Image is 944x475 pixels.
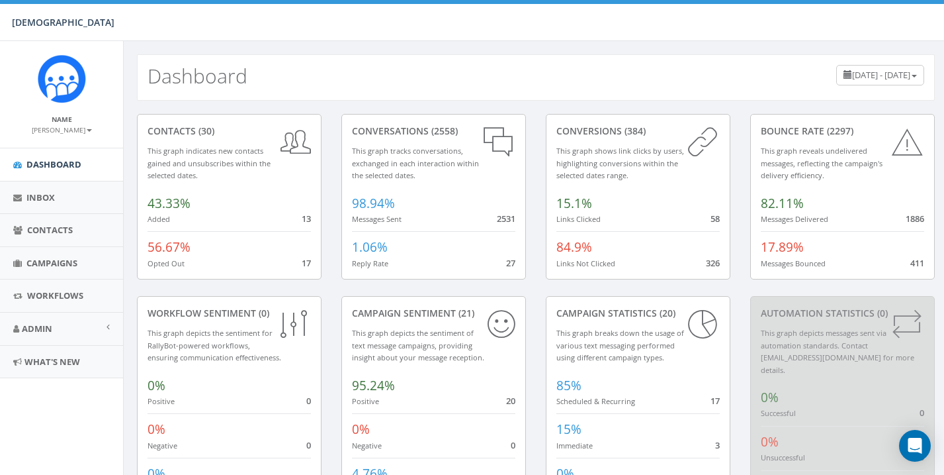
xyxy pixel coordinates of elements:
[12,16,114,28] span: [DEMOGRAPHIC_DATA]
[761,214,828,224] small: Messages Delivered
[352,214,402,224] small: Messages Sent
[875,307,888,319] span: (0)
[556,307,720,320] div: Campaign Statistics
[761,238,804,256] span: 17.89%
[556,125,720,138] div: conversions
[302,257,311,269] span: 17
[761,408,796,418] small: Successful
[761,389,779,406] span: 0%
[556,328,684,362] small: This graph breaks down the usage of various text messaging performed using different campaign types.
[906,213,924,225] span: 1886
[761,328,914,375] small: This graph depicts messages sent via automation standards. Contact [EMAIL_ADDRESS][DOMAIN_NAME] f...
[761,452,805,462] small: Unsuccessful
[52,115,72,124] small: Name
[352,377,395,394] span: 95.24%
[27,290,83,301] span: Workflows
[352,146,479,180] small: This graph tracks conversations, exchanged in each interaction within the selected dates.
[706,257,720,269] span: 326
[715,439,720,451] span: 3
[148,377,165,394] span: 0%
[761,307,924,320] div: Automation Statistics
[148,65,247,87] h2: Dashboard
[24,356,80,368] span: What's New
[899,430,931,462] div: Open Intercom Messenger
[352,258,388,268] small: Reply Rate
[148,125,311,138] div: contacts
[352,195,395,212] span: 98.94%
[622,125,646,137] span: (384)
[556,238,592,256] span: 84.9%
[306,395,311,407] span: 0
[256,307,269,319] span: (0)
[556,421,581,438] span: 15%
[556,214,601,224] small: Links Clicked
[148,195,191,212] span: 43.33%
[761,146,882,180] small: This graph reveals undelivered messages, reflecting the campaign's delivery efficiency.
[352,421,370,438] span: 0%
[352,125,515,138] div: conversations
[657,307,675,319] span: (20)
[196,125,214,137] span: (30)
[556,441,593,450] small: Immediate
[352,441,382,450] small: Negative
[556,396,635,406] small: Scheduled & Recurring
[761,195,804,212] span: 82.11%
[497,213,515,225] span: 2531
[920,407,924,419] span: 0
[306,439,311,451] span: 0
[148,307,311,320] div: Workflow Sentiment
[148,146,271,180] small: This graph indicates new contacts gained and unsubscribes within the selected dates.
[456,307,474,319] span: (21)
[506,257,515,269] span: 27
[761,258,826,268] small: Messages Bounced
[22,323,52,335] span: Admin
[32,125,92,134] small: [PERSON_NAME]
[148,214,170,224] small: Added
[910,257,924,269] span: 411
[556,146,684,180] small: This graph shows link clicks by users, highlighting conversions within the selected dates range.
[32,123,92,135] a: [PERSON_NAME]
[506,395,515,407] span: 20
[26,191,55,203] span: Inbox
[710,213,720,225] span: 58
[26,257,77,269] span: Campaigns
[710,395,720,407] span: 17
[556,377,581,394] span: 85%
[148,441,177,450] small: Negative
[761,433,779,450] span: 0%
[556,258,615,268] small: Links Not Clicked
[148,238,191,256] span: 56.67%
[556,195,592,212] span: 15.1%
[148,396,175,406] small: Positive
[429,125,458,137] span: (2558)
[352,396,379,406] small: Positive
[761,125,924,138] div: Bounce Rate
[148,258,185,268] small: Opted Out
[27,224,73,236] span: Contacts
[148,421,165,438] span: 0%
[852,69,910,81] span: [DATE] - [DATE]
[148,328,281,362] small: This graph depicts the sentiment for RallyBot-powered workflows, ensuring communication effective...
[824,125,853,137] span: (2297)
[352,307,515,320] div: Campaign Sentiment
[302,213,311,225] span: 13
[352,238,388,256] span: 1.06%
[352,328,484,362] small: This graph depicts the sentiment of text message campaigns, providing insight about your message ...
[37,54,87,104] img: Rally_Platform_Icon.png
[26,158,81,170] span: Dashboard
[511,439,515,451] span: 0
